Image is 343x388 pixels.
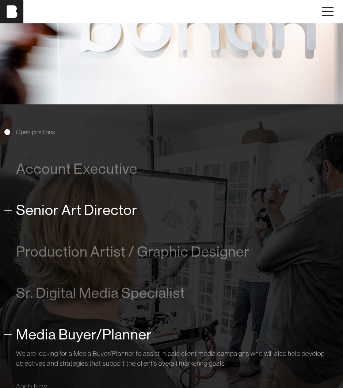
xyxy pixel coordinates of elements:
span: Account Executive [16,161,137,177]
span: Sr. Digital Media Specialist [16,285,185,301]
span: Senior Art Director [16,202,137,218]
span: Open positions [16,128,55,137]
p: We are looking for a Media Buyer/Planner to assist in paid client media campaigns who will also h... [16,349,327,368]
span: Media Buyer/Planner [16,326,152,343]
span: Production Artist / Graphic Designer [16,243,249,260]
